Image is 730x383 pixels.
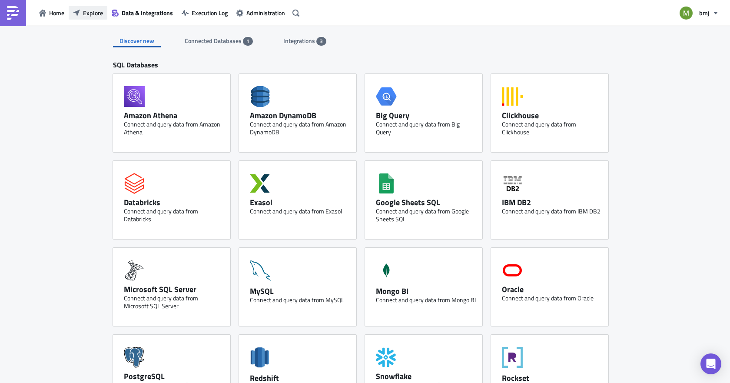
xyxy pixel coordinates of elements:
div: SQL Databases [113,60,617,74]
div: Connect and query data from IBM DB2 [502,207,602,215]
div: Connect and query data from Exasol [250,207,350,215]
span: 3 [320,38,323,45]
div: Amazon DynamoDB [250,110,350,120]
button: Data & Integrations [107,6,177,20]
span: Integrations [283,36,316,45]
div: Connect and query data from Amazon Athena [124,120,224,136]
div: Redshift [250,373,350,383]
div: MySQL [250,286,350,296]
img: PushMetrics [6,6,20,20]
div: Connect and query data from Mongo BI [376,296,476,304]
div: Microsoft SQL Server [124,284,224,294]
span: Home [49,8,64,17]
button: bmj [674,3,723,23]
span: Execution Log [192,8,228,17]
div: Connect and query data from Clickhouse [502,120,602,136]
div: Amazon Athena [124,110,224,120]
svg: IBM DB2 [502,173,523,194]
span: Explore [83,8,103,17]
span: Data & Integrations [122,8,173,17]
div: Discover new [113,34,161,47]
span: bmj [699,8,709,17]
img: Avatar [679,6,693,20]
div: Google Sheets SQL [376,197,476,207]
div: Oracle [502,284,602,294]
div: PostgreSQL [124,371,224,381]
div: Open Intercom Messenger [700,353,721,374]
div: IBM DB2 [502,197,602,207]
span: Connected Databases [185,36,243,45]
div: Connect and query data from MySQL [250,296,350,304]
div: Connect and query data from Databricks [124,207,224,223]
div: Connect and query data from Google Sheets SQL [376,207,476,223]
div: Connect and query data from Microsoft SQL Server [124,294,224,310]
div: Snowflake [376,371,476,381]
span: 1 [246,38,249,45]
div: Clickhouse [502,110,602,120]
button: Administration [232,6,289,20]
button: Home [35,6,69,20]
div: Mongo BI [376,286,476,296]
div: Connect and query data from Oracle [502,294,602,302]
div: Big Query [376,110,476,120]
div: Connect and query data from Amazon DynamoDB [250,120,350,136]
div: Rockset [502,373,602,383]
div: Exasol [250,197,350,207]
button: Execution Log [177,6,232,20]
div: Databricks [124,197,224,207]
span: Administration [246,8,285,17]
div: Connect and query data from Big Query [376,120,476,136]
button: Explore [69,6,107,20]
